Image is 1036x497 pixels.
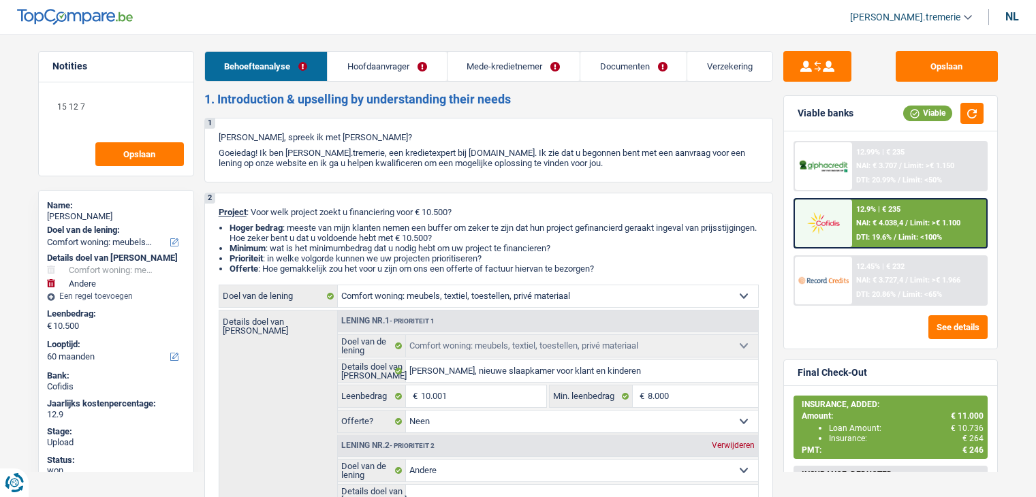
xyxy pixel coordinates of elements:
label: Leenbedrag [338,385,407,407]
img: Cofidis [798,210,849,236]
div: Bank: [47,370,185,381]
div: Viable banks [798,108,853,119]
strong: Hoger bedrag [230,223,283,233]
span: Limit: <50% [902,176,942,185]
div: 12.99% | € 235 [856,148,905,157]
span: € [633,385,648,407]
a: Hoofdaanvrager [328,52,446,81]
div: 12.9 [47,409,185,420]
li: : meeste van mijn klanten nemen een buffer om zeker te zijn dat hun project gefinancierd geraakt ... [230,223,759,243]
span: / [905,276,908,285]
a: Mede-kredietnemer [448,52,580,81]
span: / [898,290,900,299]
label: Min. leenbedrag [550,385,633,407]
strong: Prioriteit [230,253,263,263]
label: Leenbedrag: [47,308,183,319]
a: [PERSON_NAME].tremerie [839,6,972,29]
span: NAI: € 4.038,4 [856,219,903,227]
span: € 264 [962,434,984,443]
label: Doel van de lening [338,460,407,481]
div: Upload [47,437,185,448]
strong: Minimum [230,243,266,253]
label: Doel van de lening [219,285,338,307]
span: Limit: >€ 1.966 [910,276,960,285]
span: DTI: 20.99% [856,176,896,185]
label: Offerte? [338,411,407,432]
span: € 246 [962,445,984,455]
span: Limit: <65% [902,290,942,299]
div: 1 [205,118,215,129]
span: Offerte [230,263,258,274]
div: 12.45% | € 232 [856,262,905,271]
div: Loan Amount: [829,423,984,433]
span: € 11.000 [951,411,984,421]
div: Amount: [802,411,984,421]
span: € 10.736 [951,423,984,433]
div: Een regel toevoegen [47,291,185,301]
span: Opslaan [123,150,155,159]
li: : wat is het minimumbedrag dat u nodig hebt om uw project te financieren? [230,243,759,253]
a: Verzekering [687,52,772,81]
div: 12.9% | € 235 [856,205,900,214]
span: € [406,385,421,407]
div: Lening nr.2 [338,441,438,450]
div: Stage: [47,426,185,437]
div: Details doel van [PERSON_NAME] [47,253,185,263]
span: / [899,161,902,170]
img: TopCompare Logo [17,9,133,25]
label: Details doel van [PERSON_NAME] [219,310,337,335]
span: DTI: 19.6% [856,233,892,242]
span: / [894,233,896,242]
div: won [47,465,185,476]
span: - Prioriteit 2 [390,442,435,449]
span: / [898,176,900,185]
button: Opslaan [896,51,998,82]
span: DTI: 20.86% [856,290,896,299]
p: : Voor welk project zoekt u financiering voor € 10.500? [219,207,759,217]
div: Verwijderen [708,441,758,449]
span: NAI: € 3.727,4 [856,276,903,285]
h2: 1. Introduction & upselling by understanding their needs [204,92,773,107]
span: / [905,219,908,227]
span: Limit: <100% [898,233,942,242]
li: : in welke volgorde kunnen we uw projecten prioritiseren? [230,253,759,263]
img: Alphacredit [798,159,849,174]
p: Goeiedag! Ik ben [PERSON_NAME].tremerie, een kredietexpert bij [DOMAIN_NAME]. Ik zie dat u begonn... [219,148,759,168]
span: - Prioriteit 1 [390,317,435,325]
div: Jaarlijks kostenpercentage: [47,398,185,409]
div: 2 [205,193,215,204]
label: Doel van de lening: [47,225,183,236]
div: PMT: [802,445,984,455]
div: Insurance: [829,434,984,443]
label: Doel van de lening [338,335,407,357]
a: Documenten [580,52,687,81]
span: € [47,321,52,332]
div: Final Check-Out [798,367,867,379]
label: Details doel van [PERSON_NAME] [338,360,407,382]
li: : Hoe gemakkelijk zou het voor u zijn om ons een offerte of factuur hiervan te bezorgen? [230,263,759,274]
span: Project [219,207,247,217]
div: [PERSON_NAME] [47,211,185,222]
div: INSURANCE, DEDUCTED: [802,470,984,479]
label: Looptijd: [47,339,183,350]
div: Viable [903,106,952,121]
h5: Notities [52,61,180,72]
div: Cofidis [47,381,185,392]
img: Record Credits [798,268,849,293]
div: nl [1005,10,1019,23]
span: Limit: >€ 1.150 [904,161,954,170]
div: Lening nr.1 [338,317,438,325]
div: Status: [47,455,185,466]
span: NAI: € 3.707 [856,161,897,170]
div: Name: [47,200,185,211]
p: [PERSON_NAME], spreek ik met [PERSON_NAME]? [219,132,759,142]
div: INSURANCE, ADDED: [802,400,984,409]
span: Limit: >€ 1.100 [910,219,960,227]
button: See details [928,315,988,339]
a: Behoefteanalyse [205,52,327,81]
span: [PERSON_NAME].tremerie [850,12,960,23]
button: Opslaan [95,142,184,166]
